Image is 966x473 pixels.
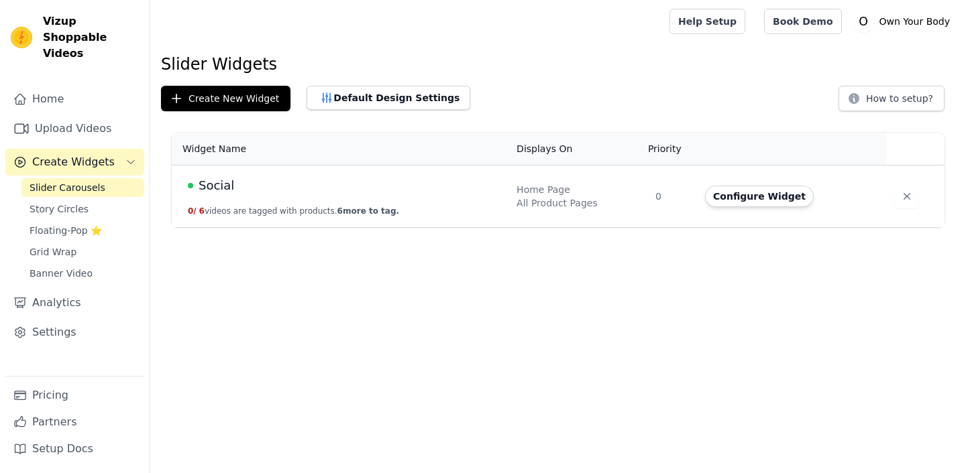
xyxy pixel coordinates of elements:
[839,86,945,111] button: How to setup?
[5,319,144,346] a: Settings
[21,178,144,197] a: Slider Carousels
[5,409,144,435] a: Partners
[5,115,144,142] a: Upload Videos
[21,264,144,283] a: Banner Video
[895,184,919,208] button: Delete widget
[30,224,102,237] span: Floating-Pop ⭐
[874,9,955,33] p: Own Your Body
[30,267,93,280] span: Banner Video
[188,183,193,188] span: Live Published
[669,9,745,34] a: Help Setup
[764,9,841,34] a: Book Demo
[5,86,144,113] a: Home
[30,202,89,216] span: Story Circles
[32,154,115,170] span: Create Widgets
[517,196,639,210] div: All Product Pages
[337,206,399,216] span: 6 more to tag.
[859,15,868,28] text: O
[307,86,470,110] button: Default Design Settings
[705,186,814,207] button: Configure Widget
[43,13,139,62] span: Vizup Shoppable Videos
[5,435,144,462] a: Setup Docs
[161,54,955,75] h1: Slider Widgets
[647,165,697,228] td: 0
[30,181,105,194] span: Slider Carousels
[21,243,144,261] a: Grid Wrap
[21,221,144,240] a: Floating-Pop ⭐
[188,206,399,216] button: 0/ 6videos are tagged with products.6more to tag.
[647,133,697,165] th: Priority
[21,200,144,218] a: Story Circles
[172,133,508,165] th: Widget Name
[839,95,945,108] a: How to setup?
[517,183,639,196] div: Home Page
[5,149,144,176] button: Create Widgets
[853,9,955,33] button: O Own Your Body
[5,289,144,316] a: Analytics
[508,133,647,165] th: Displays On
[11,27,32,48] img: Vizup
[199,176,234,195] span: Social
[161,86,290,111] button: Create New Widget
[188,206,197,216] span: 0 /
[5,382,144,409] a: Pricing
[199,206,205,216] span: 6
[30,245,76,259] span: Grid Wrap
